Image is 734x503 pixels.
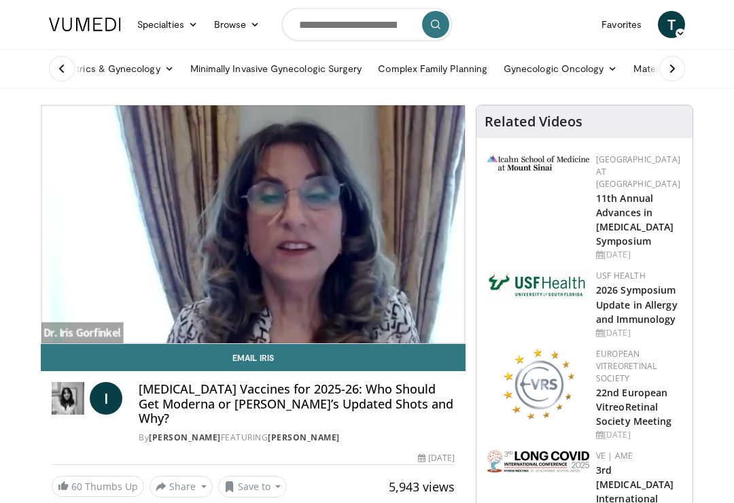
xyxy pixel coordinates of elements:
[487,270,589,300] img: 6ba8804a-8538-4002-95e7-a8f8012d4a11.png.150x105_q85_autocrop_double_scale_upscale_version-0.2.jpg
[487,450,589,472] img: a2792a71-925c-4fc2-b8ef-8d1b21aec2f7.png.150x105_q85_autocrop_double_scale_upscale_version-0.2.jpg
[596,386,672,428] a: 22nd European VitreoRetinal Society Meeting
[206,11,268,38] a: Browse
[596,249,682,261] div: [DATE]
[596,429,682,441] div: [DATE]
[370,55,495,82] a: Complex Family Planning
[41,55,182,82] a: Obstetrics & Gynecology
[282,8,452,41] input: Search topics, interventions
[149,432,221,443] a: [PERSON_NAME]
[49,18,121,31] img: VuMedi Logo
[487,156,589,171] img: 3aa743c9-7c3f-4fab-9978-1464b9dbe89c.png.150x105_q85_autocrop_double_scale_upscale_version-0.2.jpg
[596,192,674,247] a: 11th Annual Advances in [MEDICAL_DATA] Symposium
[593,11,650,38] a: Favorites
[596,154,680,190] a: [GEOGRAPHIC_DATA] at [GEOGRAPHIC_DATA]
[182,55,370,82] a: Minimally Invasive Gynecologic Surgery
[658,11,685,38] a: T
[90,382,122,415] a: I
[218,476,287,498] button: Save to
[418,452,455,464] div: [DATE]
[52,476,144,497] a: 60 Thumbs Up
[268,432,340,443] a: [PERSON_NAME]
[139,382,455,426] h4: [MEDICAL_DATA] Vaccines for 2025-26: Who Should Get Moderna or [PERSON_NAME]’s Updated Shots and ...
[596,283,678,325] a: 2026 Symposium Update in Allergy and Immunology
[596,348,657,384] a: European VitreoRetinal Society
[495,55,625,82] a: Gynecologic Oncology
[596,450,633,462] a: VE | AME
[150,476,213,498] button: Share
[596,327,682,339] div: [DATE]
[389,479,455,495] span: 5,943 views
[129,11,206,38] a: Specialties
[71,480,82,493] span: 60
[52,382,84,415] img: Dr. Iris Gorfinkel
[41,105,465,343] video-js: Video Player
[139,432,455,444] div: By FEATURING
[502,348,574,419] img: ee0f788f-b72d-444d-91fc-556bb330ec4c.png.150x105_q85_autocrop_double_scale_upscale_version-0.2.png
[485,114,582,130] h4: Related Videos
[41,344,466,371] a: Email Iris
[596,270,646,281] a: USF Health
